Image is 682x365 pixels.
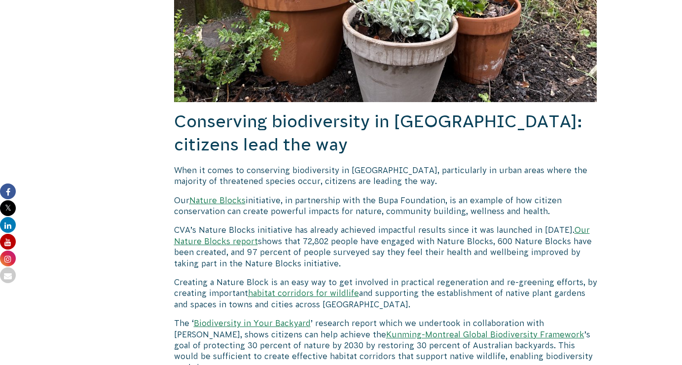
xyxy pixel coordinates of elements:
a: Nature Blocks [189,196,246,205]
a: Our Nature Blocks report [174,225,590,245]
p: CVA’s Nature Blocks initiative has already achieved impactful results since it was launched in [D... [174,224,597,269]
h2: Conserving biodiversity in [GEOGRAPHIC_DATA]: citizens lead the way [174,110,597,157]
p: When it comes to conserving biodiversity in [GEOGRAPHIC_DATA], particularly in urban areas where ... [174,165,597,187]
p: Creating a Nature Block is an easy way to get involved in practical regeneration and re-greening ... [174,277,597,310]
a: Kunming-Montreal Global Biodiversity Framework [386,330,584,339]
a: habitat corridors for wildlife [248,289,359,297]
a: Biodiversity in Your Backyard [194,319,311,328]
p: Our initiative, in partnership with the Bupa Foundation, is an example of how citizen conservatio... [174,195,597,217]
